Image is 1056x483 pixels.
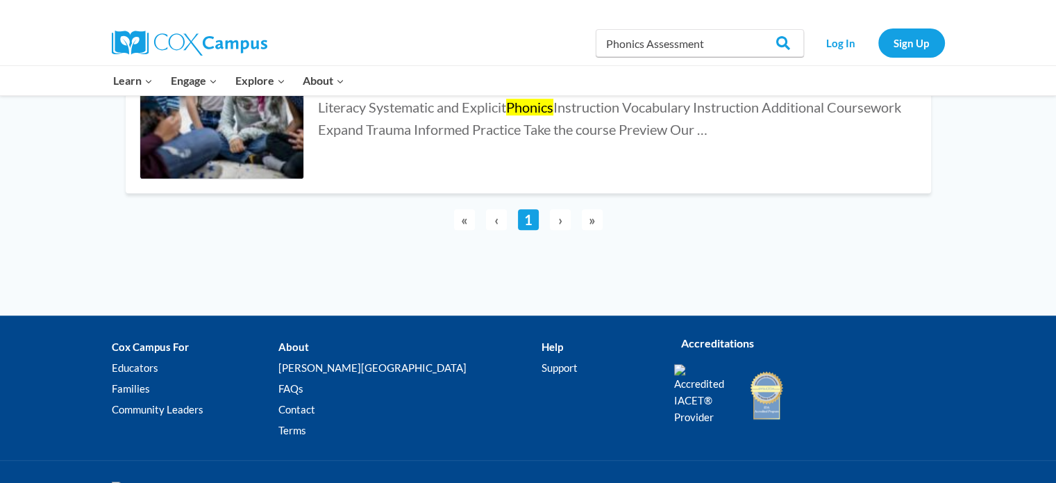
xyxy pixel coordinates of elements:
span: … group instruction. Recommended Coursework Expand Oral Language is the Foundation for Literacy S... [318,76,901,138]
a: Educators [112,357,278,378]
button: Child menu of About [294,66,353,95]
a: Community Leaders [112,399,278,420]
span: › [550,209,571,230]
span: « [454,209,475,230]
span: ‹ [486,209,507,230]
span: » [582,209,603,230]
a: Contact [278,399,542,420]
mark: Phonics [506,99,553,115]
img: Cox Campus [112,31,267,56]
img: Accredited IACET® Provider [674,364,733,425]
a: 1 [518,209,539,230]
button: Child menu of Learn [105,66,162,95]
nav: Primary Navigation [105,66,353,95]
a: FAQs [278,378,542,399]
button: Child menu of Engage [162,66,226,95]
a: Sign Up [878,28,945,57]
nav: Secondary Navigation [811,28,945,57]
button: Child menu of Explore [226,66,294,95]
a: Log In [811,28,871,57]
a: Families [112,378,278,399]
input: Search Cox Campus [596,29,804,57]
a: Support [542,357,653,378]
a: Nonprofit Nonprofit … group instruction. Recommended Coursework Expand Oral Language is the Found... [126,1,931,194]
img: IDA Accredited [749,370,784,421]
strong: Accreditations [681,336,754,350]
a: [PERSON_NAME][GEOGRAPHIC_DATA] [278,357,542,378]
img: Nonprofit [140,15,304,179]
a: Terms [278,420,542,441]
